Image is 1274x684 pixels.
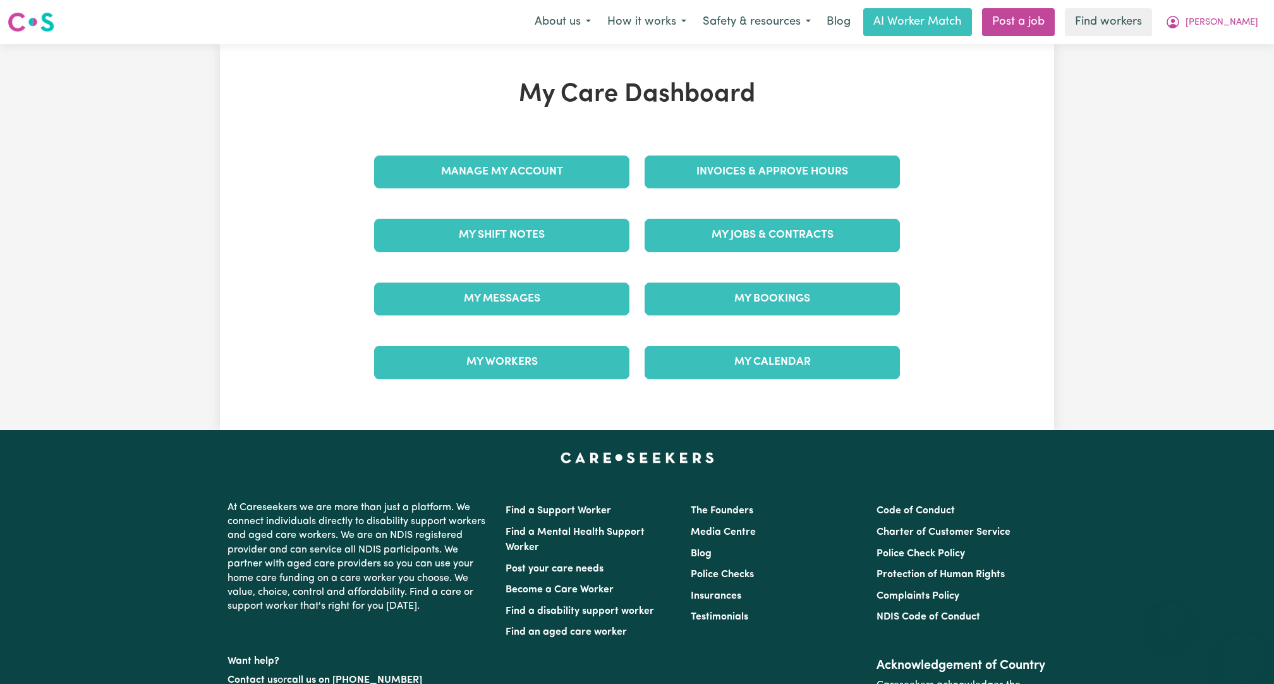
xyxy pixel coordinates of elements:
[8,8,54,37] a: Careseekers logo
[506,606,654,616] a: Find a disability support worker
[506,527,645,553] a: Find a Mental Health Support Worker
[877,506,955,516] a: Code of Conduct
[227,649,490,668] p: Want help?
[691,527,756,537] a: Media Centre
[599,9,695,35] button: How it works
[374,219,629,252] a: My Shift Notes
[526,9,599,35] button: About us
[863,8,972,36] a: AI Worker Match
[877,527,1010,537] a: Charter of Customer Service
[877,549,965,559] a: Police Check Policy
[877,658,1046,673] h2: Acknowledgement of Country
[691,549,712,559] a: Blog
[691,570,754,580] a: Police Checks
[877,570,1005,580] a: Protection of Human Rights
[1223,633,1264,674] iframe: Button to launch messaging window
[506,506,611,516] a: Find a Support Worker
[561,453,714,463] a: Careseekers home page
[1186,16,1258,30] span: [PERSON_NAME]
[982,8,1055,36] a: Post a job
[645,156,900,188] a: Invoices & Approve Hours
[367,80,907,110] h1: My Care Dashboard
[227,496,490,619] p: At Careseekers we are more than just a platform. We connect individuals directly to disability su...
[506,627,627,637] a: Find an aged care worker
[645,346,900,379] a: My Calendar
[506,585,614,595] a: Become a Care Worker
[374,346,629,379] a: My Workers
[1065,8,1152,36] a: Find workers
[691,612,748,622] a: Testimonials
[819,8,858,36] a: Blog
[877,612,980,622] a: NDIS Code of Conduct
[506,564,604,574] a: Post your care needs
[877,591,959,601] a: Complaints Policy
[695,9,819,35] button: Safety & resources
[645,283,900,315] a: My Bookings
[1157,9,1266,35] button: My Account
[645,219,900,252] a: My Jobs & Contracts
[691,591,741,601] a: Insurances
[8,11,54,34] img: Careseekers logo
[691,506,753,516] a: The Founders
[374,156,629,188] a: Manage My Account
[374,283,629,315] a: My Messages
[1158,603,1183,628] iframe: Close message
